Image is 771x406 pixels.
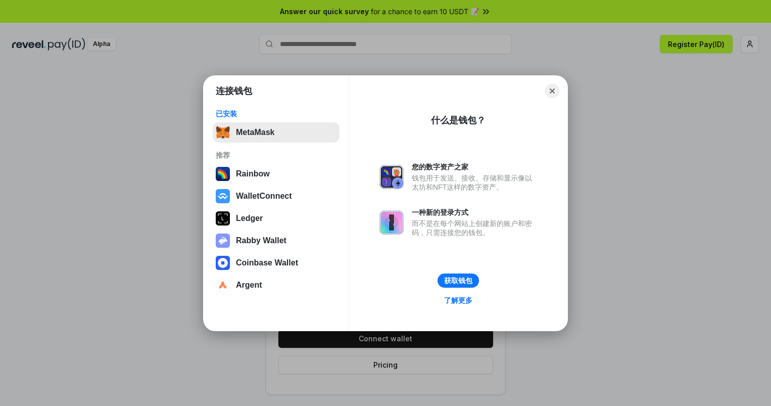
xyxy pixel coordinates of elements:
div: Rabby Wallet [236,236,286,245]
img: svg+xml,%3Csvg%20width%3D%2228%22%20height%3D%2228%22%20viewBox%3D%220%200%2028%2028%22%20fill%3D... [216,256,230,270]
button: Close [545,84,559,98]
div: Rainbow [236,169,270,178]
div: 推荐 [216,151,336,160]
div: 一种新的登录方式 [412,208,537,217]
img: svg+xml,%3Csvg%20width%3D%2228%22%20height%3D%2228%22%20viewBox%3D%220%200%2028%2028%22%20fill%3D... [216,189,230,203]
div: 了解更多 [444,296,472,305]
div: 什么是钱包？ [431,114,486,126]
div: 已安装 [216,109,336,118]
button: Rainbow [213,164,340,184]
h1: 连接钱包 [216,85,252,97]
div: MetaMask [236,128,274,137]
button: 获取钱包 [438,274,479,288]
img: svg+xml,%3Csvg%20fill%3D%22none%22%20height%3D%2233%22%20viewBox%3D%220%200%2035%2033%22%20width%... [216,125,230,140]
div: 您的数字资产之家 [412,162,537,171]
div: Ledger [236,214,263,223]
button: Rabby Wallet [213,231,340,251]
img: svg+xml,%3Csvg%20xmlns%3D%22http%3A%2F%2Fwww.w3.org%2F2000%2Fsvg%22%20fill%3D%22none%22%20viewBox... [216,234,230,248]
div: Coinbase Wallet [236,258,298,267]
img: svg+xml,%3Csvg%20width%3D%2228%22%20height%3D%2228%22%20viewBox%3D%220%200%2028%2028%22%20fill%3D... [216,278,230,292]
div: 而不是在每个网站上创建新的账户和密码，只需连接您的钱包。 [412,219,537,237]
div: Argent [236,281,262,290]
img: svg+xml,%3Csvg%20xmlns%3D%22http%3A%2F%2Fwww.w3.org%2F2000%2Fsvg%22%20width%3D%2228%22%20height%3... [216,211,230,225]
div: 钱包用于发送、接收、存储和显示像以太坊和NFT这样的数字资产。 [412,173,537,192]
img: svg+xml,%3Csvg%20xmlns%3D%22http%3A%2F%2Fwww.w3.org%2F2000%2Fsvg%22%20fill%3D%22none%22%20viewBox... [379,210,404,235]
button: Coinbase Wallet [213,253,340,273]
button: WalletConnect [213,186,340,206]
img: svg+xml,%3Csvg%20width%3D%22120%22%20height%3D%22120%22%20viewBox%3D%220%200%20120%20120%22%20fil... [216,167,230,181]
button: MetaMask [213,122,340,143]
a: 了解更多 [438,294,478,307]
div: 获取钱包 [444,276,472,285]
img: svg+xml,%3Csvg%20xmlns%3D%22http%3A%2F%2Fwww.w3.org%2F2000%2Fsvg%22%20fill%3D%22none%22%20viewBox... [379,165,404,189]
div: WalletConnect [236,192,292,201]
button: Argent [213,275,340,295]
button: Ledger [213,208,340,229]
